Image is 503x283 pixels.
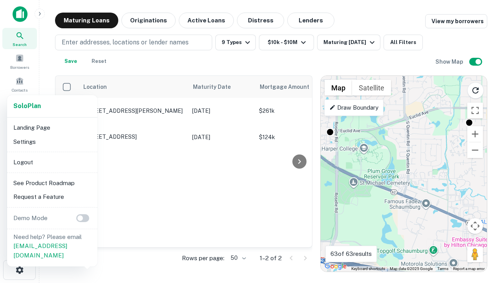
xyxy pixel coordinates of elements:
[10,121,94,135] li: Landing Page
[13,243,67,259] a: [EMAIL_ADDRESS][DOMAIN_NAME]
[10,155,94,169] li: Logout
[10,213,51,223] p: Demo Mode
[13,232,91,260] p: Need help? Please email
[464,195,503,233] iframe: Chat Widget
[10,190,94,204] li: Request a Feature
[10,135,94,149] li: Settings
[13,102,41,110] strong: Solo Plan
[13,101,41,111] a: SoloPlan
[10,176,94,190] li: See Product Roadmap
